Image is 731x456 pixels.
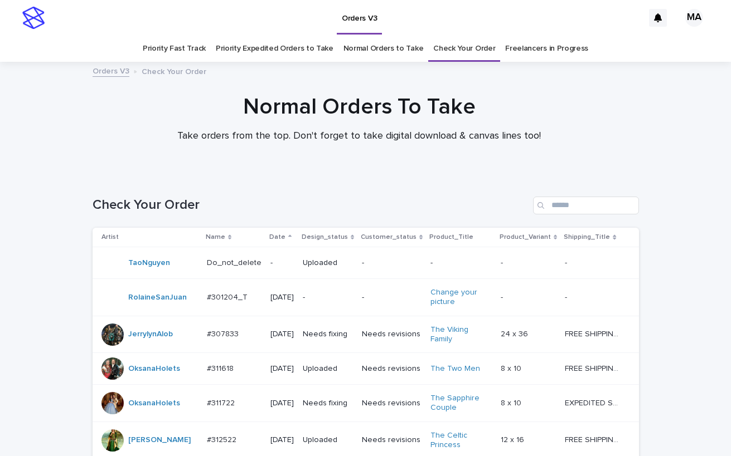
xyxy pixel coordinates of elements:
p: [DATE] [270,293,294,302]
p: - [501,256,505,268]
a: OksanaHolets [128,399,180,408]
input: Search [533,197,639,214]
p: Date [269,231,285,243]
img: stacker-logo-s-only.png [22,7,45,29]
a: Orders V3 [93,64,129,77]
a: Priority Fast Track [143,36,206,62]
p: EXPEDITED SHIPPING - preview in 1 business day; delivery up to 5 business days after your approval. [565,396,623,408]
p: 24 x 36 [501,327,530,339]
p: - [501,291,505,302]
p: Needs revisions [362,364,422,374]
p: Product_Variant [500,231,551,243]
p: Uploaded [303,364,353,374]
p: FREE SHIPPING - preview in 1-2 business days, after your approval delivery will take 5-10 b.d. [565,362,623,374]
p: - [303,293,353,302]
p: - [430,258,492,268]
a: Check Your Order [433,36,495,62]
p: #307833 [207,327,241,339]
a: The Viking Family [430,325,492,344]
p: #311618 [207,362,236,374]
p: Needs revisions [362,330,422,339]
p: [DATE] [270,435,294,445]
p: Take orders from the top. Don't forget to take digital download & canvas lines too! [136,130,582,143]
p: Artist [101,231,119,243]
p: [DATE] [270,330,294,339]
a: Normal Orders to Take [343,36,424,62]
p: FREE SHIPPING - preview in 1-2 business days, after your approval delivery will take 5-10 b.d., l... [565,327,623,339]
a: [PERSON_NAME] [128,435,191,445]
a: OksanaHolets [128,364,180,374]
p: FREE SHIPPING - preview in 1-2 business days, after your approval delivery will take 5-10 b.d. [565,433,623,445]
tr: OksanaHolets #311722#311722 [DATE]Needs fixingNeeds revisionsThe Sapphire Couple 8 x 108 x 10 EXP... [93,385,639,422]
p: #312522 [207,433,239,445]
a: The Celtic Princess [430,431,492,450]
p: Needs revisions [362,435,422,445]
p: Needs fixing [303,330,353,339]
p: #301204_T [207,291,250,302]
p: 8 x 10 [501,396,524,408]
p: Customer_status [361,231,417,243]
p: [DATE] [270,364,294,374]
a: JerrylynAlob [128,330,173,339]
tr: JerrylynAlob #307833#307833 [DATE]Needs fixingNeeds revisionsThe Viking Family 24 x 3624 x 36 FRE... [93,316,639,353]
a: RolaineSanJuan [128,293,187,302]
p: Needs revisions [362,399,422,408]
a: The Two Men [430,364,480,374]
p: 8 x 10 [501,362,524,374]
h1: Normal Orders To Take [86,94,632,120]
p: [DATE] [270,399,294,408]
a: Change your picture [430,288,492,307]
p: - [565,291,569,302]
p: Needs fixing [303,399,353,408]
p: - [565,256,569,268]
a: Freelancers in Progress [505,36,588,62]
a: Priority Expedited Orders to Take [216,36,333,62]
p: Design_status [302,231,348,243]
p: #311722 [207,396,237,408]
tr: RolaineSanJuan #301204_T#301204_T [DATE]--Change your picture -- -- [93,279,639,316]
p: Shipping_Title [564,231,610,243]
a: TaoNguyen [128,258,170,268]
div: MA [685,9,703,27]
p: Do_not_delete [207,256,264,268]
p: - [270,258,294,268]
p: Uploaded [303,258,353,268]
p: Name [206,231,225,243]
p: Uploaded [303,435,353,445]
h1: Check Your Order [93,197,529,213]
p: - [362,293,422,302]
tr: TaoNguyen Do_not_deleteDo_not_delete -Uploaded---- -- [93,247,639,279]
p: Product_Title [429,231,473,243]
tr: OksanaHolets #311618#311618 [DATE]UploadedNeeds revisionsThe Two Men 8 x 108 x 10 FREE SHIPPING -... [93,353,639,385]
p: - [362,258,422,268]
p: 12 x 16 [501,433,526,445]
a: The Sapphire Couple [430,394,492,413]
p: Check Your Order [142,65,206,77]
